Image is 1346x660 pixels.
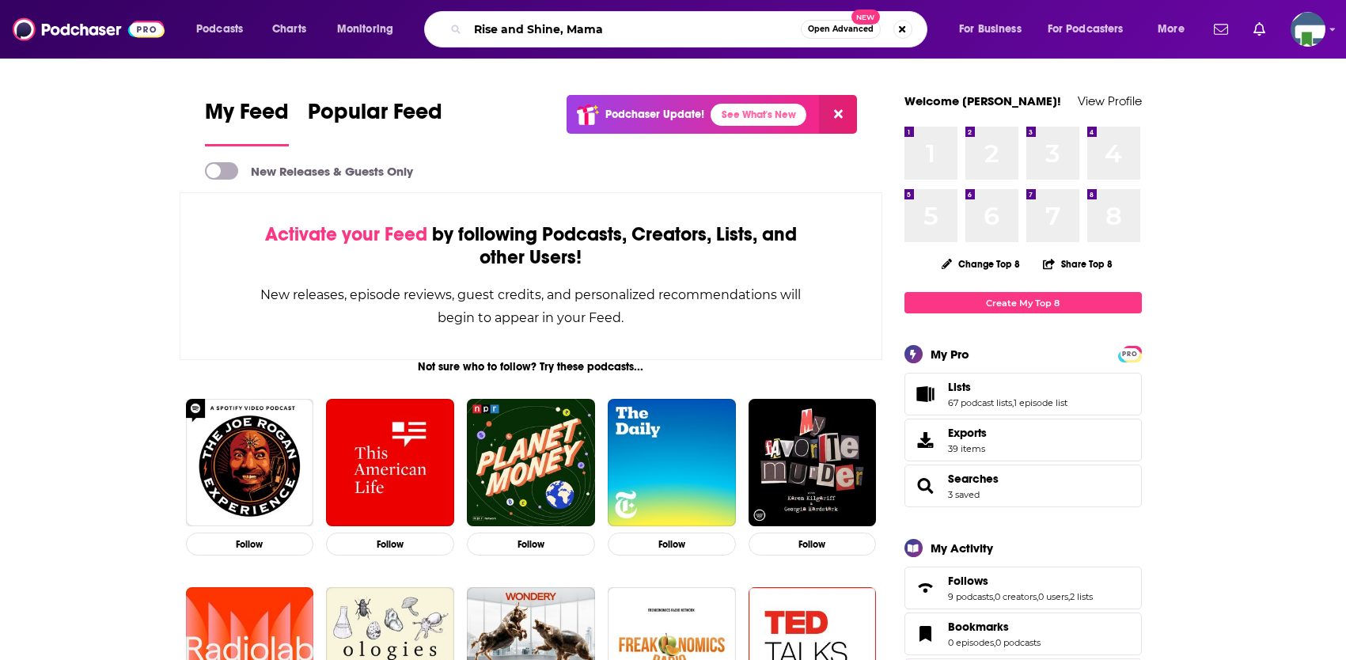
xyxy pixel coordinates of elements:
span: PRO [1120,348,1139,360]
span: Activate your Feed [265,222,427,246]
span: Exports [948,426,987,440]
span: Lists [948,380,971,394]
div: My Pro [931,347,969,362]
span: Bookmarks [948,620,1009,634]
a: Charts [262,17,316,42]
a: Lists [910,383,942,405]
input: Search podcasts, credits, & more... [468,17,801,42]
a: Create My Top 8 [904,292,1142,313]
a: New Releases & Guests Only [205,162,413,180]
span: Logged in as KCMedia [1291,12,1325,47]
a: Show notifications dropdown [1247,16,1272,43]
p: Podchaser Update! [605,108,704,121]
a: Bookmarks [910,623,942,645]
span: Charts [272,18,306,40]
a: Welcome [PERSON_NAME]! [904,93,1061,108]
img: Podchaser - Follow, Share and Rate Podcasts [13,14,165,44]
a: Bookmarks [948,620,1041,634]
a: 2 lists [1070,591,1093,602]
button: Follow [608,533,736,556]
span: , [1037,591,1038,602]
button: Follow [326,533,454,556]
button: Follow [749,533,877,556]
a: View Profile [1078,93,1142,108]
a: 1 episode list [1014,397,1067,408]
a: Searches [910,475,942,497]
a: Follows [910,577,942,599]
img: The Daily [608,399,736,527]
span: Follows [904,567,1142,609]
span: Monitoring [337,18,393,40]
button: open menu [1147,17,1204,42]
button: Open AdvancedNew [801,20,881,39]
span: Open Advanced [808,25,874,33]
a: Exports [904,419,1142,461]
button: Follow [467,533,595,556]
span: 39 items [948,443,987,454]
span: Follows [948,574,988,588]
img: My Favorite Murder with Karen Kilgariff and Georgia Hardstark [749,399,877,527]
a: 0 podcasts [995,637,1041,648]
span: Podcasts [196,18,243,40]
a: 67 podcast lists [948,397,1012,408]
button: Show profile menu [1291,12,1325,47]
span: Bookmarks [904,613,1142,655]
span: , [1068,591,1070,602]
span: Lists [904,373,1142,415]
span: For Business [959,18,1022,40]
a: 3 saved [948,489,980,500]
a: 0 users [1038,591,1068,602]
img: The Joe Rogan Experience [186,399,314,527]
a: 9 podcasts [948,591,993,602]
a: PRO [1120,347,1139,359]
button: Change Top 8 [932,254,1030,274]
span: For Podcasters [1048,18,1124,40]
a: My Feed [205,98,289,146]
button: Follow [186,533,314,556]
div: by following Podcasts, Creators, Lists, and other Users! [260,223,803,269]
button: open menu [185,17,264,42]
a: Searches [948,472,999,486]
span: More [1158,18,1185,40]
a: See What's New [711,104,806,126]
a: Lists [948,380,1067,394]
span: Popular Feed [308,98,442,135]
button: Share Top 8 [1042,248,1113,279]
a: Show notifications dropdown [1208,16,1234,43]
a: 0 episodes [948,637,994,648]
span: Searches [904,465,1142,507]
span: My Feed [205,98,289,135]
a: 0 creators [995,591,1037,602]
img: This American Life [326,399,454,527]
img: Planet Money [467,399,595,527]
button: open menu [1037,17,1147,42]
a: Follows [948,574,1093,588]
div: Not sure who to follow? Try these podcasts... [180,360,883,374]
span: , [1012,397,1014,408]
div: Search podcasts, credits, & more... [439,11,942,47]
span: , [994,637,995,648]
span: , [993,591,995,602]
img: User Profile [1291,12,1325,47]
span: Exports [910,429,942,451]
button: open menu [326,17,414,42]
a: Popular Feed [308,98,442,146]
div: My Activity [931,541,993,556]
span: New [851,9,880,25]
div: New releases, episode reviews, guest credits, and personalized recommendations will begin to appe... [260,283,803,329]
button: open menu [948,17,1041,42]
